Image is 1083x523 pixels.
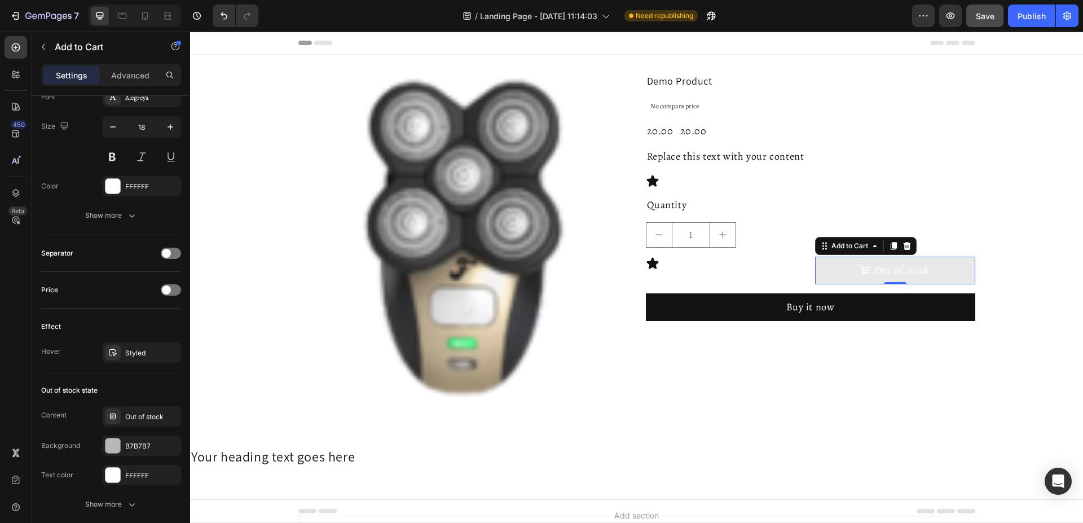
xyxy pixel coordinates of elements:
[41,385,98,395] div: Out of stock state
[475,10,478,22] span: /
[41,119,71,134] div: Size
[966,5,1003,27] button: Save
[596,269,645,283] div: Buy it now
[1008,5,1055,27] button: Publish
[111,69,149,81] p: Advanced
[636,11,693,21] span: Need republishing
[489,91,518,108] div: 20.00
[625,225,785,253] button: Out of stock
[125,348,178,358] div: Styled
[11,120,27,129] div: 450
[41,92,55,102] div: Font
[41,205,181,226] button: Show more
[41,441,80,451] div: Background
[41,322,61,332] div: Effect
[460,71,781,78] p: No compare price
[456,91,485,108] div: 20.00
[41,181,59,191] div: Color
[639,209,680,219] div: Add to Cart
[41,346,61,357] div: Hover
[41,494,181,515] button: Show more
[41,248,73,258] div: Separator
[480,10,597,22] span: Landing Page - [DATE] 11:14:03
[520,191,545,216] button: increment
[456,165,785,182] div: Quantity
[1018,10,1046,22] div: Publish
[41,285,58,295] div: Price
[85,499,138,510] div: Show more
[482,191,520,216] input: quantity
[685,232,739,246] div: Out of stock
[56,69,87,81] p: Settings
[213,5,258,27] div: Undo/Redo
[41,410,67,420] div: Content
[456,191,482,216] button: decrement
[85,210,138,221] div: Show more
[125,412,178,422] div: Out of stock
[456,262,785,289] button: Buy it now
[41,470,73,480] div: Text color
[5,5,84,27] button: 7
[190,32,1083,523] iframe: Design area
[55,40,151,54] p: Add to Cart
[125,93,178,103] div: Alegreya
[456,41,785,58] h2: Demo Product
[125,471,178,481] div: FFFFFF
[8,206,27,216] div: Beta
[1045,468,1072,495] div: Open Intercom Messenger
[456,117,785,133] div: Replace this text with your content
[74,9,79,23] p: 7
[976,11,994,21] span: Save
[125,182,178,192] div: FFFFFF
[125,441,178,451] div: B7B7B7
